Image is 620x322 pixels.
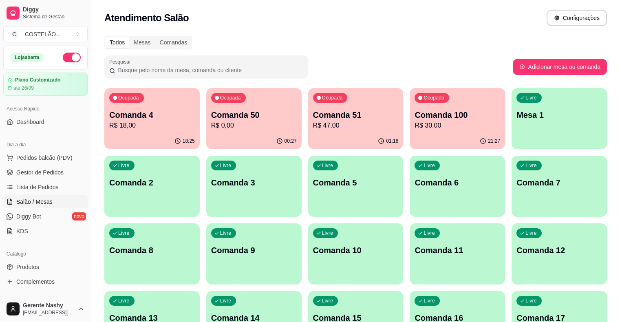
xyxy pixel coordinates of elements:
button: LivreComanda 6 [410,156,505,217]
span: Lista de Pedidos [16,183,59,191]
p: Comanda 7 [516,177,602,188]
button: LivreComanda 5 [308,156,404,217]
p: Livre [220,230,232,236]
span: Sistema de Gestão [23,13,84,20]
a: Lista de Pedidos [3,181,88,194]
button: Gerente Nashy[EMAIL_ADDRESS][DOMAIN_NAME] [3,299,88,319]
div: Loja aberta [10,53,44,62]
p: R$ 47,00 [313,121,399,130]
a: Produtos [3,260,88,273]
p: 01:18 [386,138,398,144]
button: Select a team [3,26,88,42]
p: Ocupada [424,95,444,101]
button: Pedidos balcão (PDV) [3,151,88,164]
span: Gestor de Pedidos [16,168,64,176]
p: Comanda 3 [211,177,297,188]
p: Livre [424,298,435,304]
a: Diggy Botnovo [3,210,88,223]
p: Comanda 51 [313,109,399,121]
a: KDS [3,225,88,238]
span: [EMAIL_ADDRESS][DOMAIN_NAME] [23,309,75,316]
div: Mesas [129,37,155,48]
p: Livre [322,230,333,236]
span: Produtos [16,263,39,271]
button: OcupadaComanda 50R$ 0,0000:27 [206,88,302,149]
p: Livre [322,162,333,169]
p: Livre [424,230,435,236]
p: R$ 18,00 [109,121,195,130]
p: Comanda 50 [211,109,297,121]
button: LivreComanda 2 [104,156,200,217]
p: Comanda 8 [109,245,195,256]
p: R$ 0,00 [211,121,297,130]
button: OcupadaComanda 51R$ 47,0001:18 [308,88,404,149]
label: Pesquisar [109,58,134,65]
p: Mesa 1 [516,109,602,121]
span: Pedidos balcão (PDV) [16,154,73,162]
p: Comanda 11 [415,245,500,256]
button: LivreComanda 3 [206,156,302,217]
div: Comandas [155,37,192,48]
span: Diggy Bot [16,212,41,221]
p: Livre [424,162,435,169]
p: Livre [525,95,537,101]
button: OcupadaComanda 4R$ 18,0018:25 [104,88,200,149]
p: Comanda 4 [109,109,195,121]
a: Gestor de Pedidos [3,166,88,179]
span: Diggy [23,6,84,13]
p: Ocupada [322,95,343,101]
span: KDS [16,227,28,235]
span: Salão / Mesas [16,198,53,206]
p: Comanda 2 [109,177,195,188]
a: DiggySistema de Gestão [3,3,88,23]
p: Ocupada [220,95,241,101]
button: Configurações [547,10,607,26]
span: C [10,30,18,38]
span: Gerente Nashy [23,302,75,309]
a: Salão / Mesas [3,195,88,208]
p: Comanda 10 [313,245,399,256]
span: Dashboard [16,118,44,126]
p: 00:27 [285,138,297,144]
h2: Atendimento Salão [104,11,189,24]
p: Livre [525,162,537,169]
p: Livre [220,162,232,169]
div: Todos [105,37,129,48]
p: Livre [220,298,232,304]
p: Livre [118,230,130,236]
p: Livre [525,298,537,304]
button: LivreComanda 11 [410,223,505,285]
p: Livre [118,162,130,169]
p: 18:25 [183,138,195,144]
button: LivreComanda 7 [512,156,607,217]
button: Adicionar mesa ou comanda [513,59,607,75]
input: Pesquisar [115,66,303,74]
a: Plano Customizadoaté 26/09 [3,73,88,96]
a: Dashboard [3,115,88,128]
p: Ocupada [118,95,139,101]
div: COSTELÃO ... [25,30,61,38]
p: 21:27 [488,138,500,144]
div: Catálogo [3,247,88,260]
a: Complementos [3,275,88,288]
p: Livre [118,298,130,304]
button: LivreComanda 9 [206,223,302,285]
p: Livre [322,298,333,304]
button: LivreComanda 8 [104,223,200,285]
p: Livre [525,230,537,236]
p: Comanda 6 [415,177,500,188]
button: LivreComanda 12 [512,223,607,285]
span: Complementos [16,278,55,286]
div: Acesso Rápido [3,102,88,115]
p: Comanda 12 [516,245,602,256]
p: Comanda 100 [415,109,500,121]
button: Alterar Status [63,53,81,62]
article: Plano Customizado [15,77,60,83]
article: até 26/09 [13,85,34,91]
p: Comanda 5 [313,177,399,188]
button: LivreComanda 10 [308,223,404,285]
button: LivreMesa 1 [512,88,607,149]
p: R$ 30,00 [415,121,500,130]
div: Dia a dia [3,138,88,151]
p: Comanda 9 [211,245,297,256]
